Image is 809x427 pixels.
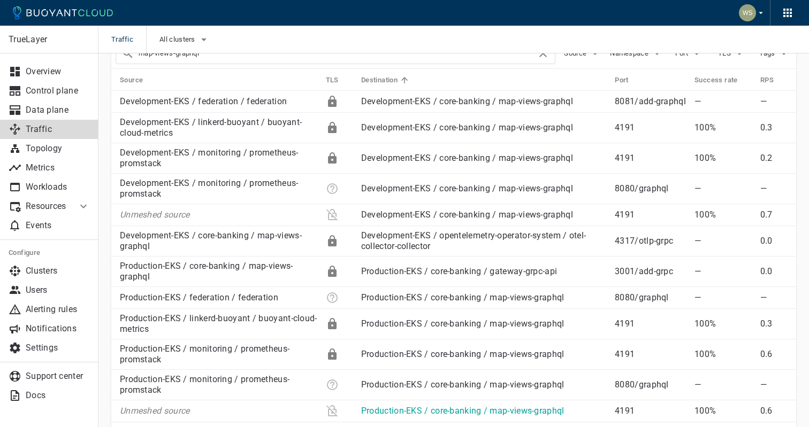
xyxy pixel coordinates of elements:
h5: Success rate [694,76,738,84]
input: Search [139,46,537,61]
p: 100% [694,319,752,329]
button: All clusters [159,32,210,48]
p: Docs [26,390,90,401]
p: 0.0 [760,236,788,246]
p: — [694,183,752,194]
a: Development-EKS / core-banking / map-views-graphql [361,153,573,163]
p: 8080 / graphql [615,183,686,194]
span: Namespace [610,49,651,58]
span: Port [675,49,690,58]
div: Unknown [326,378,339,391]
span: Source [120,75,157,85]
p: 4191 [615,349,686,360]
p: — [694,236,752,246]
p: 8081 / add-graphql [615,96,686,107]
p: 0.3 [760,319,788,329]
span: All clusters [159,35,197,44]
p: Settings [26,343,90,353]
p: Workloads [26,182,90,192]
h5: Destination [361,76,398,84]
p: Clusters [26,266,90,276]
a: Development-EKS / core-banking / map-views-graphql [361,209,573,220]
span: Tags [759,49,777,58]
p: 100% [694,349,752,360]
div: Plaintext [326,405,339,417]
a: Development-EKS / monitoring / prometheus-promstack [120,178,299,199]
p: Unmeshed source [120,406,317,416]
h5: Port [615,76,629,84]
span: Success rate [694,75,752,85]
a: Production-EKS / monitoring / prometheus-promstack [120,344,289,364]
a: Production-EKS / core-banking / map-views-graphql [361,349,564,359]
span: Traffic [111,26,146,53]
p: Data plane [26,105,90,115]
a: Production-EKS / core-banking / map-views-graphql [120,261,293,282]
a: Production-EKS / monitoring / prometheus-promstack [120,374,289,395]
div: Unknown [326,291,339,304]
p: — [760,183,788,194]
p: Support center [26,371,90,382]
button: Namespace [610,45,663,61]
button: Source [564,45,601,61]
span: Source [564,49,589,58]
h5: TLS [326,76,339,84]
p: 3001 / add-grpc [615,266,686,277]
p: Unmeshed source [120,209,317,220]
p: 100% [694,209,752,220]
a: Production-EKS / core-banking / map-views-graphql [361,319,564,329]
a: Production-EKS / core-banking / gateway-grpc-api [361,266,557,276]
a: Production-EKS / core-banking / map-views-graphql [361,379,564,390]
div: Plaintext [326,208,339,221]
h5: RPS [760,76,774,84]
a: Development-EKS / core-banking / map-views-graphql [361,96,573,106]
p: 100% [694,122,752,133]
p: Metrics [26,162,90,173]
button: Port [672,45,706,61]
p: Notifications [26,323,90,334]
button: TLS [715,45,749,61]
p: 0.6 [760,349,788,360]
p: 0.0 [760,266,788,277]
p: Users [26,285,90,296]
p: 0.7 [760,209,788,220]
p: 8080 / graphql [615,379,686,390]
p: 8080 / graphql [615,292,686,303]
img: Weichung Shaw [739,4,756,21]
p: 0.3 [760,122,788,133]
p: 100% [694,406,752,416]
span: Destination [361,75,411,85]
a: Development-EKS / core-banking / map-views-graphql [361,183,573,193]
p: — [694,266,752,277]
p: 4191 [615,209,686,220]
button: Tags [758,45,792,61]
a: Production-EKS / core-banking / map-views-graphql [361,406,564,416]
p: — [694,379,752,390]
p: Events [26,220,90,231]
p: Alerting rules [26,304,90,315]
p: Traffic [26,124,90,135]
a: Development-EKS / core-banking / map-views-graphql [120,230,302,251]
p: 4317 / otlp-grpc [615,236,686,246]
p: — [760,96,788,107]
p: 4191 [615,319,686,329]
p: 4191 [615,153,686,164]
a: Development-EKS / linkerd-buoyant / buoyant-cloud-metrics [120,117,302,138]
div: Unknown [326,182,339,195]
h5: Source [120,76,143,84]
span: Port [615,75,643,85]
p: — [694,96,752,107]
p: — [760,292,788,303]
a: Development-EKS / federation / federation [120,96,287,106]
a: Production-EKS / federation / federation [120,292,278,302]
p: 100% [694,153,752,164]
p: Topology [26,143,90,154]
p: Overview [26,66,90,77]
span: TLS [326,75,353,85]
p: — [694,292,752,303]
p: TrueLayer [9,34,89,45]
a: Production-EKS / linkerd-buoyant / buoyant-cloud-metrics [120,313,317,334]
p: 4191 [615,406,686,416]
span: TLS [718,49,733,58]
p: 0.6 [760,406,788,416]
p: 4191 [615,122,686,133]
